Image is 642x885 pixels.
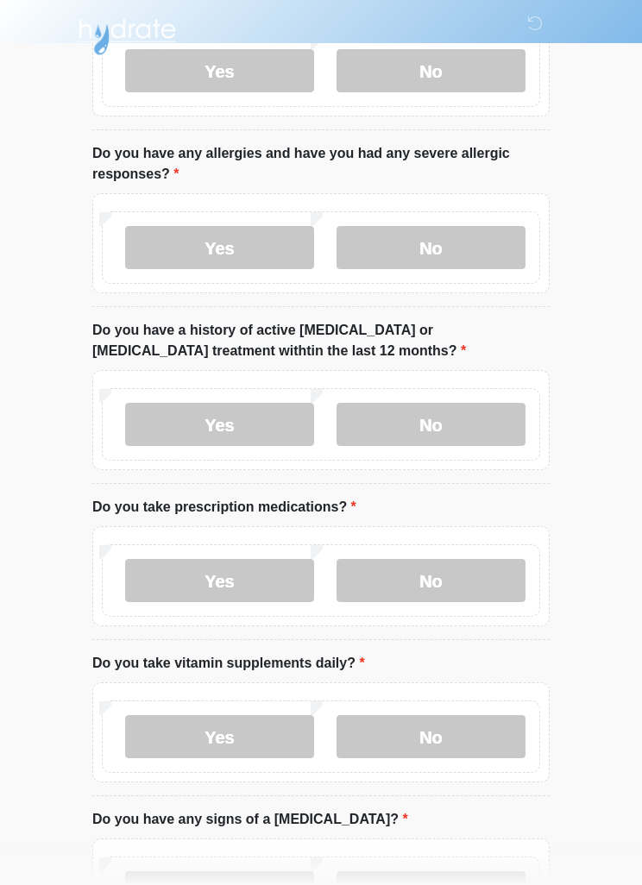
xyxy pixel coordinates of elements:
label: Do you take prescription medications? [92,497,356,518]
label: Yes [125,403,314,446]
label: Yes [125,49,314,92]
label: Yes [125,226,314,269]
label: Do you take vitamin supplements daily? [92,653,365,674]
label: Do you have a history of active [MEDICAL_DATA] or [MEDICAL_DATA] treatment withtin the last 12 mo... [92,320,550,361]
label: No [337,559,526,602]
img: Hydrate IV Bar - Chandler Logo [75,13,179,56]
label: No [337,49,526,92]
label: No [337,226,526,269]
label: Do you have any signs of a [MEDICAL_DATA]? [92,809,408,830]
label: Do you have any allergies and have you had any severe allergic responses? [92,143,550,185]
label: Yes [125,715,314,758]
label: No [337,403,526,446]
label: Yes [125,559,314,602]
label: No [337,715,526,758]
